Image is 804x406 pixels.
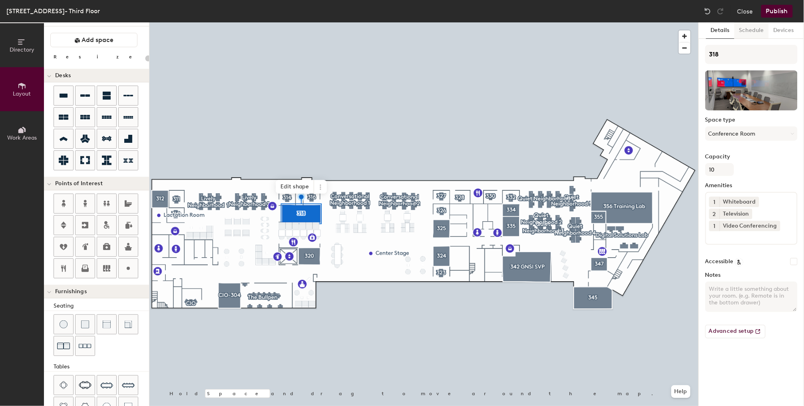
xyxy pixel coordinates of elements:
[720,209,752,219] div: Television
[55,72,71,79] span: Desks
[54,375,74,395] button: Four seat table
[75,314,95,334] button: Cushion
[671,385,691,398] button: Help
[122,379,135,392] img: Ten seat table
[79,381,92,389] img: Six seat table
[705,154,798,160] label: Capacity
[714,198,716,206] span: 1
[705,70,798,110] img: The space named 318
[81,320,89,328] img: Cushion
[7,134,37,141] span: Work Areas
[75,336,95,356] button: Couch (x3)
[737,5,753,18] button: Close
[54,54,142,60] div: Resize
[82,36,114,44] span: Add space
[118,314,138,334] button: Couch (corner)
[55,288,87,295] span: Furnishings
[100,379,113,392] img: Eight seat table
[54,336,74,356] button: Couch (x2)
[704,7,712,15] img: Undo
[706,22,734,39] button: Details
[713,210,716,218] span: 2
[734,22,769,39] button: Schedule
[97,314,117,334] button: Couch (middle)
[276,180,314,194] span: Edit shape
[709,209,720,219] button: 2
[716,7,724,15] img: Redo
[54,362,149,371] div: Tables
[705,182,798,189] label: Amenities
[6,6,100,16] div: [STREET_ADDRESS]- Third Floor
[55,180,103,187] span: Points of Interest
[720,197,759,207] div: Whiteboard
[720,221,780,231] div: Video Conferencing
[705,126,798,141] button: Conference Room
[705,272,798,278] label: Notes
[709,221,720,231] button: 1
[714,222,716,230] span: 1
[60,320,68,328] img: Stool
[75,375,95,395] button: Six seat table
[705,117,798,123] label: Space type
[97,375,117,395] button: Eight seat table
[54,302,149,310] div: Seating
[79,340,92,352] img: Couch (x3)
[13,90,31,97] span: Layout
[54,314,74,334] button: Stool
[103,320,111,328] img: Couch (middle)
[60,381,68,389] img: Four seat table
[124,320,132,328] img: Couch (corner)
[709,197,720,207] button: 1
[769,22,799,39] button: Devices
[705,258,734,265] label: Accessible
[50,33,137,47] button: Add space
[118,375,138,395] button: Ten seat table
[10,46,34,53] span: Directory
[705,325,766,338] button: Advanced setup
[57,340,70,352] img: Couch (x2)
[761,5,793,18] button: Publish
